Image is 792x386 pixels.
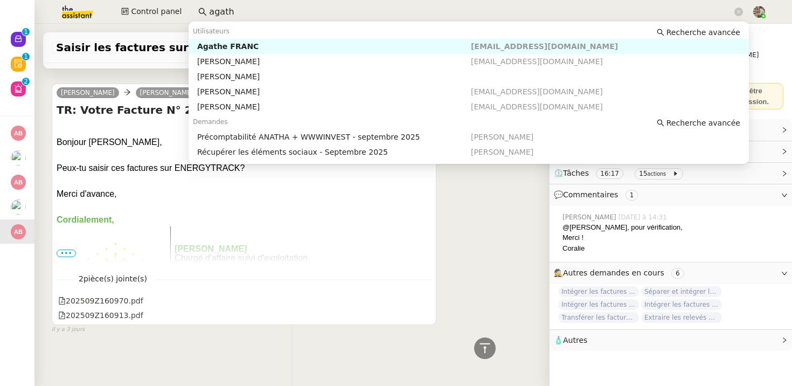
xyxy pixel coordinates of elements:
[550,263,792,284] div: 🕵️Autres demandes en cours 6
[471,148,533,156] span: [PERSON_NAME]
[22,78,30,85] nz-badge-sup: 2
[563,336,587,344] span: Autres
[148,61,157,70] span: par
[24,53,28,63] p: 1
[11,150,26,166] img: users%2FHIWaaSoTa5U8ssS5t403NQMyZZE3%2Favatar%2Fa4be050e-05fa-4f28-bbe7-e7e8e4788720
[193,27,230,35] span: Utilisateurs
[197,87,471,96] div: [PERSON_NAME]
[666,118,740,128] span: Recherche avancée
[197,42,471,51] div: Agathe FRANC
[58,309,143,322] div: 202509Z160913.pdf
[193,118,228,126] span: Demandes
[550,330,792,351] div: 🧴Autres
[175,254,443,365] div: Chargé d'affaire suivi d'exploitation
[554,169,687,177] span: ⏲️
[550,163,792,184] div: ⏲️Tâches 16:17 15actions
[471,102,603,111] span: [EMAIL_ADDRESS][DOMAIN_NAME]
[641,286,722,297] span: Séparer et intégrer les avoirs à ENERGYTRACK
[563,169,589,177] span: Tâches
[115,4,188,19] button: Control panel
[197,147,471,157] div: Récupérer les éléments sociaux - Septembre 2025
[84,274,147,283] span: pièce(s) jointe(s)
[57,136,432,149] div: Bonjour [PERSON_NAME],
[753,6,765,18] img: 388bd129-7e3b-4cb1-84b4-92a3d763e9b7
[22,28,30,36] nz-badge-sup: 1
[56,42,279,53] span: Saisir les factures sur ENERGYTRACK
[563,190,618,199] span: Commentaires
[57,250,76,257] span: •••
[596,168,623,179] nz-tag: 16:17
[52,325,85,334] span: il y a 3 jours
[209,5,732,19] input: Rechercher
[666,27,740,38] span: Recherche avancée
[24,78,28,87] p: 2
[562,222,783,233] div: @[PERSON_NAME], pour vérification,
[131,5,182,18] span: Control panel
[57,215,114,224] b: Cordialement,
[197,57,471,66] div: [PERSON_NAME]
[148,61,315,70] small: [PERSON_NAME] [PERSON_NAME]
[11,199,26,215] img: users%2FHIWaaSoTa5U8ssS5t403NQMyZZE3%2Favatar%2Fa4be050e-05fa-4f28-bbe7-e7e8e4788720
[554,336,587,344] span: 🧴
[64,226,166,337] img: Outlook-tk1d0gto.png
[471,57,603,66] span: [EMAIL_ADDRESS][DOMAIN_NAME]
[648,171,666,177] small: actions
[550,184,792,205] div: 💬Commentaires 1
[11,224,26,239] img: svg
[562,243,783,254] div: Coralie
[562,212,619,222] span: [PERSON_NAME]
[641,299,722,310] span: Intégrer les factures sur ENERGYTRACK
[641,312,722,323] span: Extraire les relevés de consommation
[562,232,783,243] div: Merci !
[197,102,471,112] div: [PERSON_NAME]
[22,53,30,60] nz-badge-sup: 1
[471,42,618,51] span: [EMAIL_ADDRESS][DOMAIN_NAME]
[57,188,432,201] div: Merci d'avance,
[558,286,639,297] span: Intégrer les factures dans ENERGYTRACK
[471,87,603,96] span: [EMAIL_ADDRESS][DOMAIN_NAME]
[58,295,143,307] div: 202509Z160970.pdf
[175,244,247,253] b: [PERSON_NAME]
[619,212,669,222] span: [DATE] à 14:31
[197,132,471,142] div: Précomptabilité ANATHA + WWWINVEST - septembre 2025
[626,190,638,201] nz-tag: 1
[197,72,471,81] div: [PERSON_NAME]
[57,88,119,98] a: [PERSON_NAME]
[554,190,642,199] span: 💬
[57,162,432,175] div: Peux-tu saisir ces factures sur ENERGYTRACK?
[554,268,689,277] span: 🕵️
[71,273,155,285] span: 2
[471,133,533,141] span: [PERSON_NAME]
[558,299,639,310] span: Intégrer les factures à ENERGYTRACK
[671,268,684,279] nz-tag: 6
[558,312,639,323] span: Transférer les factures validées
[136,88,234,98] a: [PERSON_NAME] Assistante
[11,175,26,190] img: svg
[24,28,28,38] p: 1
[57,102,432,118] h4: TR: Votre Facture N° 202509Z160970 - CIEC
[639,170,647,177] span: 15
[563,268,664,277] span: Autres demandes en cours
[11,126,26,141] img: svg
